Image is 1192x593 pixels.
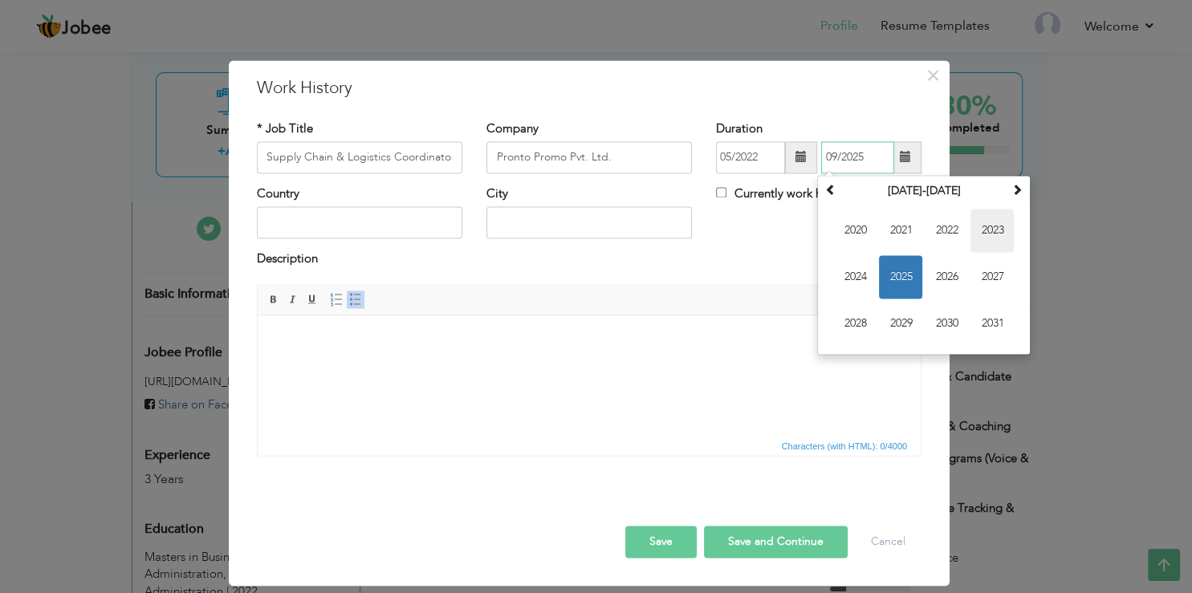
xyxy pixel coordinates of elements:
[1011,184,1023,195] span: Next Decade
[833,209,877,252] span: 2020
[925,255,968,299] span: 2026
[716,141,785,173] input: From
[833,255,877,299] span: 2024
[779,439,913,453] div: Statistics
[257,251,318,268] label: Description
[716,187,726,197] input: Currently work here
[327,290,345,308] a: Insert/Remove Numbered List
[704,526,848,558] button: Save and Continue
[879,255,922,299] span: 2025
[879,209,922,252] span: 2021
[716,120,763,137] label: Duration
[970,255,1014,299] span: 2027
[265,290,283,308] a: Bold
[970,209,1014,252] span: 2023
[284,290,302,308] a: Italic
[303,290,321,308] a: Underline
[925,302,968,345] span: 2030
[925,209,968,252] span: 2022
[716,185,839,202] label: Currently work here
[825,184,836,195] span: Previous Decade
[840,179,1007,203] th: Select Decade
[486,120,539,137] label: Company
[257,76,921,100] h3: Work History
[486,185,508,202] label: City
[879,302,922,345] span: 2029
[779,439,911,453] span: Characters (with HTML): 0/4000
[257,120,313,137] label: * Job Title
[970,302,1014,345] span: 2031
[258,312,921,433] iframe: Rich Text Editor, workEditor
[926,61,940,90] span: ×
[920,63,946,88] button: Close
[625,526,697,558] button: Save
[833,302,877,345] span: 2028
[257,185,299,202] label: Country
[347,290,364,308] a: Insert/Remove Bulleted List
[821,141,894,173] input: Present
[855,526,921,558] button: Cancel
